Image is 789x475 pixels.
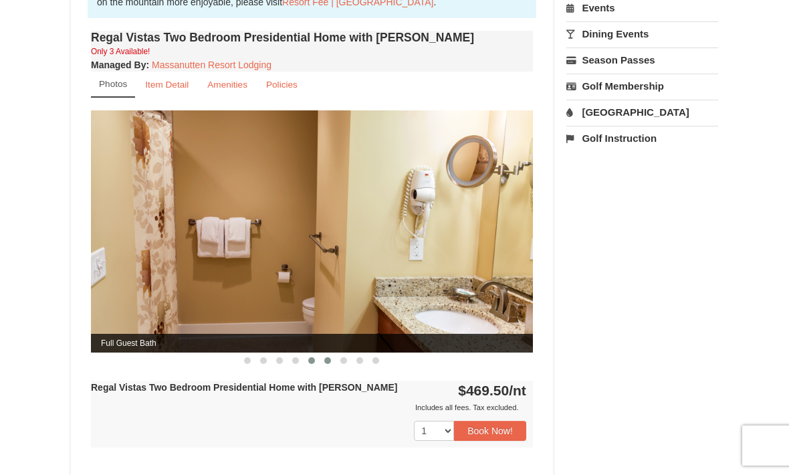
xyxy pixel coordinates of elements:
[91,47,150,56] small: Only 3 Available!
[199,72,256,98] a: Amenities
[91,60,146,70] span: Managed By
[91,382,397,393] strong: Regal Vistas Two Bedroom Presidential Home with [PERSON_NAME]
[566,47,718,72] a: Season Passes
[266,80,298,90] small: Policies
[99,79,127,89] small: Photos
[566,74,718,98] a: Golf Membership
[566,126,718,151] a: Golf Instruction
[145,80,189,90] small: Item Detail
[136,72,197,98] a: Item Detail
[207,80,247,90] small: Amenities
[509,383,526,398] span: /nt
[566,100,718,124] a: [GEOGRAPHIC_DATA]
[458,383,526,398] strong: $469.50
[257,72,306,98] a: Policies
[91,72,135,98] a: Photos
[91,110,533,353] img: Full Guest Bath
[152,60,271,70] a: Massanutten Resort Lodging
[91,401,526,414] div: Includes all fees. Tax excluded.
[91,60,149,70] strong: :
[454,421,526,441] button: Book Now!
[566,21,718,46] a: Dining Events
[91,31,533,44] h4: Regal Vistas Two Bedroom Presidential Home with [PERSON_NAME]
[91,334,533,353] span: Full Guest Bath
